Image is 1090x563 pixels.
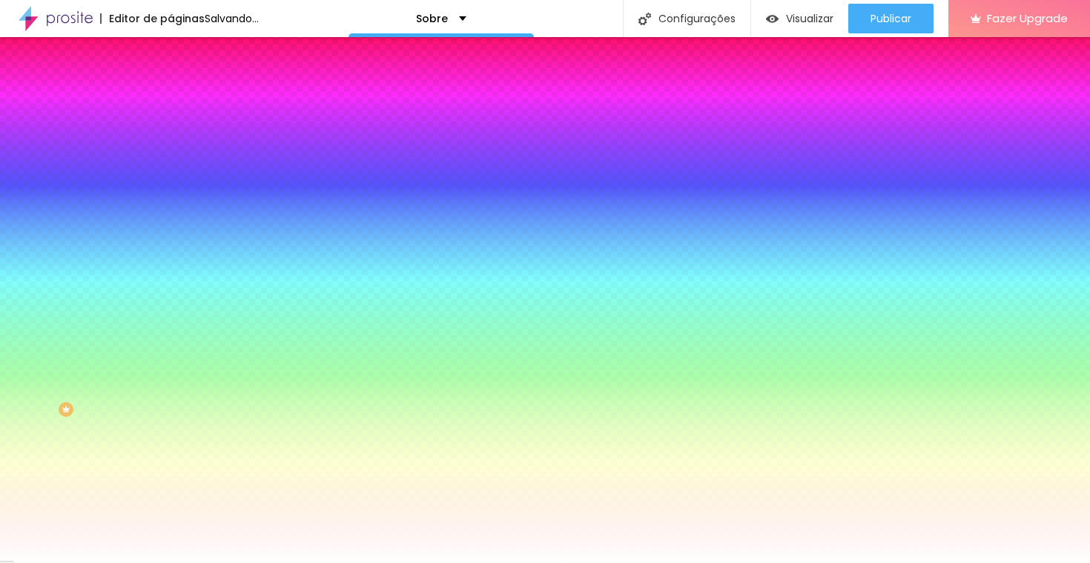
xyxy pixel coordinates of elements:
button: Visualizar [751,4,848,33]
img: Icone [638,13,651,25]
button: Publicar [848,4,934,33]
div: Editor de páginas [100,13,205,24]
p: Sobre [416,13,448,24]
span: Visualizar [786,13,833,24]
span: Fazer Upgrade [987,12,1068,24]
div: Salvando... [205,13,259,24]
img: view-1.svg [766,13,779,25]
span: Publicar [871,13,911,24]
